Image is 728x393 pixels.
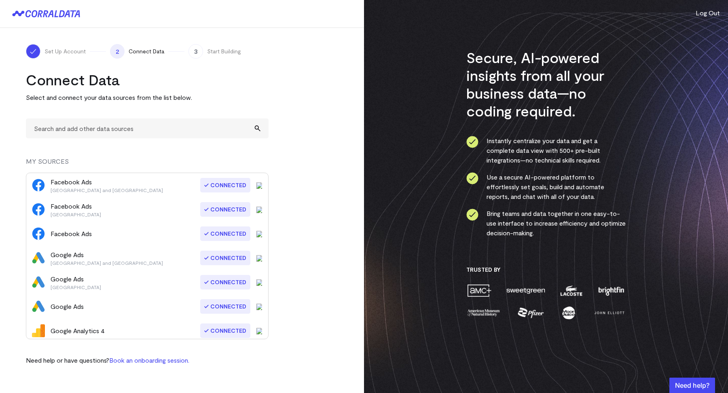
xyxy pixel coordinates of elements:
p: Select and connect your data sources from the list below. [26,93,269,102]
span: Connected [200,202,250,217]
input: Search and add other data sources [26,118,269,138]
h3: Trusted By [466,266,626,273]
img: google_analytics_4-4ee20295.svg [32,324,45,337]
span: Connected [200,323,250,338]
p: [GEOGRAPHIC_DATA] [51,284,101,290]
img: trash-40e54a27.svg [256,279,262,286]
img: trash-40e54a27.svg [256,231,262,237]
img: trash-40e54a27.svg [256,182,262,189]
li: Instantly centralize your data and get a complete data view with 500+ pre-built integrations—no t... [466,136,626,165]
li: Use a secure AI-powered platform to effortlessly set goals, build and automate reports, and chat ... [466,172,626,201]
img: google_ads-c8121f33.png [32,276,45,289]
img: lacoste-7a6b0538.png [559,283,583,298]
img: trash-40e54a27.svg [256,304,262,310]
img: amc-0b11a8f1.png [466,283,492,298]
div: Google Ads [51,274,101,290]
img: ico-check-circle-4b19435c.svg [466,136,478,148]
span: Set Up Account [44,47,86,55]
span: Connected [200,178,250,192]
a: Book an onboarding session. [109,356,189,364]
img: sweetgreen-1d1fb32c.png [506,283,546,298]
img: trash-40e54a27.svg [256,207,262,213]
h2: Connect Data [26,71,269,89]
span: Connected [200,226,250,241]
img: ico-check-white-5ff98cb1.svg [29,47,37,55]
img: facebook_ads-56946ca1.svg [32,227,45,240]
p: Need help or have questions? [26,355,189,365]
img: trash-40e54a27.svg [256,328,262,334]
div: Facebook Ads [51,229,92,239]
div: Google Ads [51,250,163,266]
div: Google Analytics 4 [51,326,105,336]
span: Connect Data [129,47,164,55]
p: [GEOGRAPHIC_DATA] [51,211,101,218]
span: Connected [200,299,250,314]
div: Facebook Ads [51,201,101,218]
img: pfizer-e137f5fc.png [517,306,545,320]
div: MY SOURCES [26,156,269,173]
img: brightfin-a251e171.png [597,283,626,298]
img: john-elliott-25751c40.png [593,306,626,320]
span: Connected [200,251,250,265]
span: Connected [200,275,250,289]
span: 2 [110,44,125,59]
p: [GEOGRAPHIC_DATA] and [GEOGRAPHIC_DATA] [51,187,163,193]
button: Log Out [696,8,720,18]
div: Facebook Ads [51,177,163,193]
div: Google Ads [51,302,84,311]
img: google_ads-c8121f33.png [32,251,45,264]
img: amnh-5afada46.png [466,306,501,320]
img: ico-check-circle-4b19435c.svg [466,209,478,221]
img: moon-juice-c312e729.png [561,306,577,320]
span: Start Building [207,47,241,55]
span: 3 [188,44,203,59]
img: facebook_ads-56946ca1.svg [32,203,45,216]
img: trash-40e54a27.svg [256,255,262,262]
img: google_ads-c8121f33.png [32,300,45,313]
img: facebook_ads-56946ca1.svg [32,179,45,192]
h3: Secure, AI-powered insights from all your business data—no coding required. [466,49,626,120]
img: ico-check-circle-4b19435c.svg [466,172,478,184]
p: [GEOGRAPHIC_DATA] and [GEOGRAPHIC_DATA] [51,260,163,266]
li: Bring teams and data together in one easy-to-use interface to increase efficiency and optimize de... [466,209,626,238]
